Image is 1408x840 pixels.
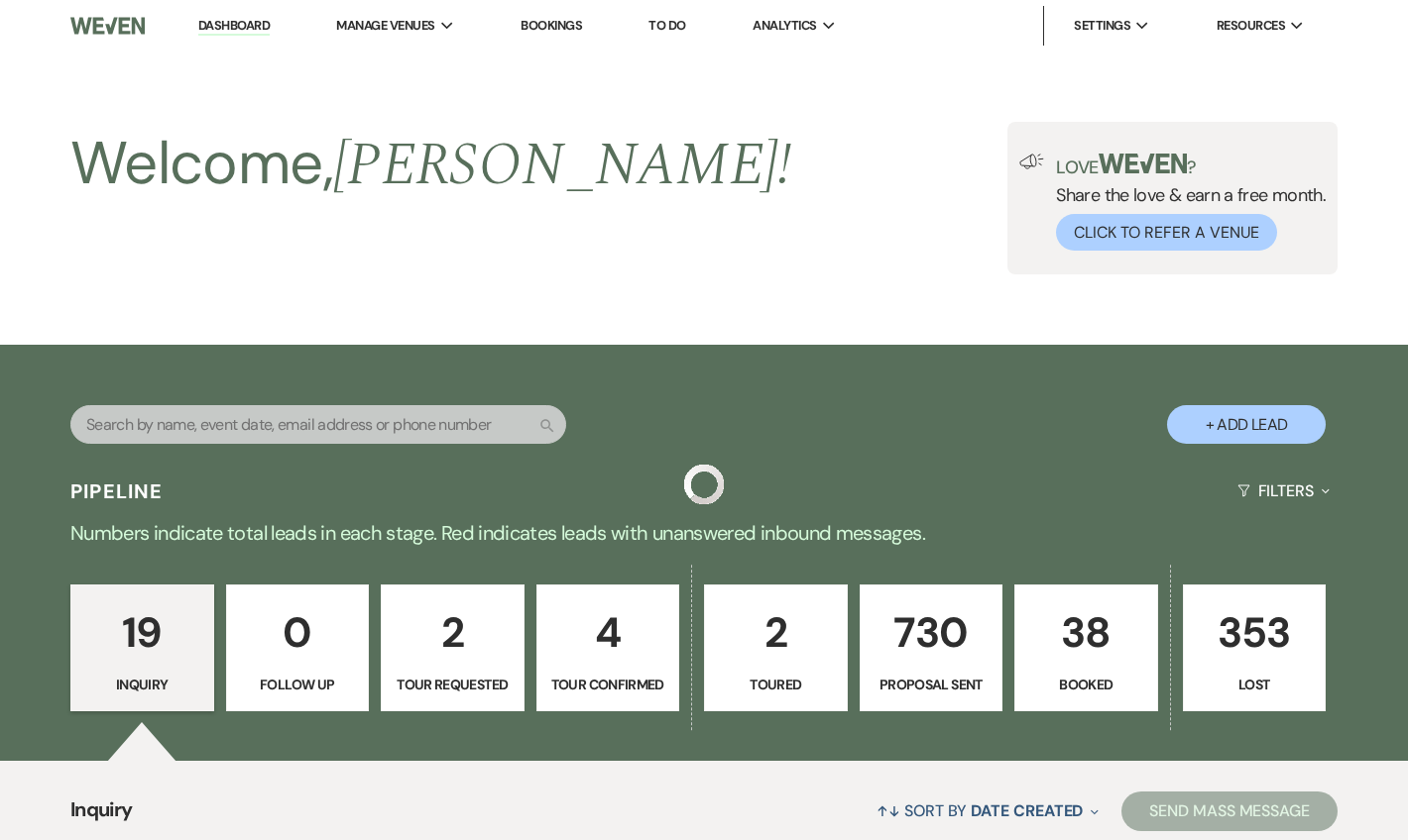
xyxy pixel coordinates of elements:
[684,465,724,504] img: loading spinner
[1099,154,1187,173] img: weven-logo-green.svg
[226,584,370,711] a: 0Follow Up
[1044,154,1326,251] div: Share the love & earn a free month.
[717,674,835,695] p: Toured
[1014,584,1158,711] a: 38Booked
[521,17,582,34] a: Bookings
[704,584,848,711] a: 2Toured
[877,800,900,821] span: ↑↓
[70,5,145,47] img: Weven Logo
[239,674,357,695] p: Follow Up
[1056,154,1326,176] p: Love ?
[336,16,434,36] span: Manage Venues
[1196,674,1314,695] p: Lost
[333,120,791,211] span: [PERSON_NAME] !
[1167,405,1326,444] button: + Add Lead
[1183,584,1327,711] a: 353Lost
[869,785,1107,837] button: Sort By Date Created
[971,800,1083,821] span: Date Created
[1019,154,1044,169] img: loud-speaker-illustration.svg
[1230,465,1338,517] button: Filters
[381,584,525,711] a: 2Tour Requested
[753,16,816,36] span: Analytics
[83,674,201,695] p: Inquiry
[860,584,1003,711] a: 730Proposal Sent
[1074,16,1130,36] span: Settings
[1027,674,1145,695] p: Booked
[549,674,667,695] p: Tour Confirmed
[239,599,357,666] p: 0
[83,599,201,666] p: 19
[70,584,214,711] a: 19Inquiry
[717,599,835,666] p: 2
[873,599,991,666] p: 730
[198,17,270,36] a: Dashboard
[70,794,133,837] span: Inquiry
[70,405,566,444] input: Search by name, event date, email address or phone number
[1027,599,1145,666] p: 38
[1121,791,1338,831] button: Send Mass Message
[648,17,685,34] a: To Do
[1196,599,1314,666] p: 353
[70,477,164,505] h3: Pipeline
[70,122,791,207] h2: Welcome,
[394,599,512,666] p: 2
[873,674,991,695] p: Proposal Sent
[536,584,680,711] a: 4Tour Confirmed
[394,674,512,695] p: Tour Requested
[549,599,667,666] p: 4
[1056,214,1277,251] button: Click to Refer a Venue
[1217,16,1285,36] span: Resources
